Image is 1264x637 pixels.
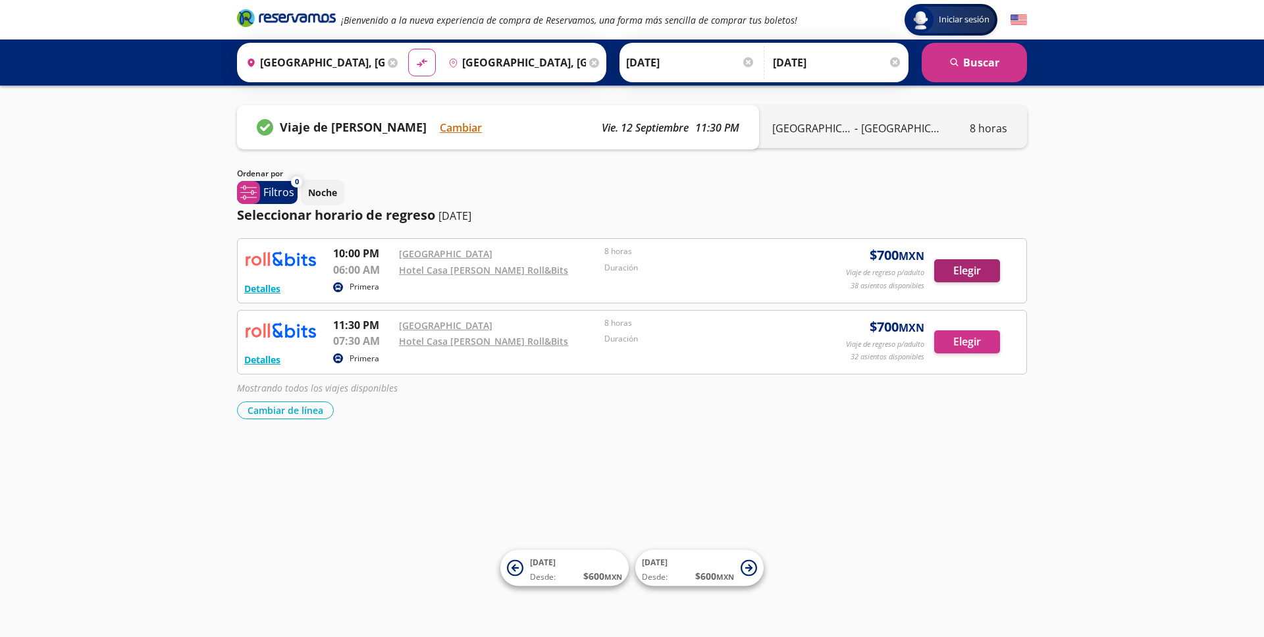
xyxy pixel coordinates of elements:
i: Brand Logo [237,8,336,28]
button: [DATE]Desde:$600MXN [635,550,764,586]
span: Iniciar sesión [934,13,995,26]
p: Ordenar por [237,168,283,180]
input: Elegir Fecha [626,46,755,79]
button: Detalles [244,353,280,367]
input: Buscar Destino [443,46,587,79]
button: English [1011,12,1027,28]
button: Buscar [922,43,1027,82]
button: Elegir [934,259,1000,282]
span: [DATE] [642,557,668,568]
p: vie. 12 septiembre [602,120,689,136]
p: 06:00 AM [333,262,392,278]
div: - [772,120,940,136]
p: Seleccionar horario de regreso [237,205,435,225]
button: Noche [301,180,344,205]
p: Primera [350,353,379,365]
span: 0 [295,176,299,188]
img: RESERVAMOS [244,245,317,272]
p: 8 horas [604,317,803,329]
button: 0Filtros [237,181,298,204]
p: 11:30 PM [333,317,392,333]
button: Cambiar de línea [237,401,334,419]
input: Buscar Origen [241,46,384,79]
span: $ 700 [870,245,924,265]
p: Duración [604,262,803,274]
span: [DATE] [530,557,556,568]
a: Brand Logo [237,8,336,32]
small: MXN [604,572,622,582]
input: Opcional [773,46,902,79]
button: Elegir [934,330,1000,353]
small: MXN [899,249,924,263]
p: Filtros [263,184,294,200]
p: Noche [308,186,337,199]
p: Primera [350,281,379,293]
p: 8 horas [604,245,803,257]
span: $ 600 [695,569,734,583]
button: [DATE]Desde:$600MXN [500,550,629,586]
a: Hotel Casa [PERSON_NAME] Roll&Bits [399,264,568,276]
p: 07:30 AM [333,333,392,349]
p: [GEOGRAPHIC_DATA] [861,120,940,136]
img: RESERVAMOS [244,317,317,344]
a: [GEOGRAPHIC_DATA] [399,319,492,332]
p: 11:30 PM [695,120,739,136]
p: Viaje de [PERSON_NAME] [280,118,427,136]
p: Viaje de regreso p/adulto [846,267,924,278]
a: [GEOGRAPHIC_DATA] [399,247,492,260]
a: Hotel Casa [PERSON_NAME] Roll&Bits [399,335,568,347]
button: Cambiar [440,120,482,136]
span: $ 600 [583,569,622,583]
p: [GEOGRAPHIC_DATA] [772,120,851,136]
em: Mostrando todos los viajes disponibles [237,382,398,394]
p: 10:00 PM [333,245,392,261]
p: 38 asientos disponibles [851,280,924,292]
p: [DATE] [438,208,471,224]
span: Desde: [530,571,556,583]
p: Duración [604,333,803,345]
span: $ 700 [870,317,924,337]
small: MXN [899,320,924,335]
em: ¡Bienvenido a la nueva experiencia de compra de Reservamos, una forma más sencilla de comprar tus... [341,14,797,26]
p: Viaje de regreso p/adulto [846,339,924,350]
small: MXN [716,572,734,582]
p: 8 horas [970,120,1007,136]
span: Desde: [642,571,668,583]
p: 32 asientos disponibles [851,351,924,363]
button: Detalles [244,282,280,295]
